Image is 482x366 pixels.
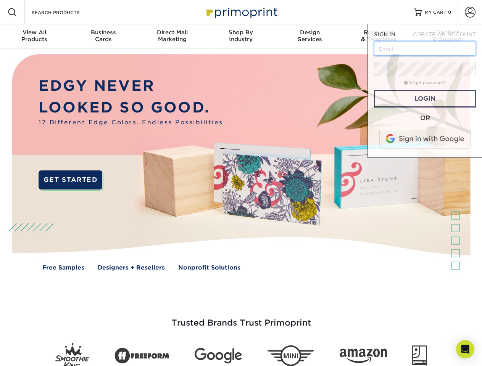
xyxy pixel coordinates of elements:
[31,8,105,17] input: SEARCH PRODUCTS.....
[39,75,226,97] p: EDGY NEVER
[98,263,165,272] a: Designers + Resellers
[206,29,275,43] div: Industry
[39,170,102,189] a: GET STARTED
[39,118,226,127] span: 17 Different Edge Colors. Endless Possibilities.
[276,29,344,43] div: Services
[276,29,344,36] span: Design
[425,9,447,16] span: MY CART
[69,24,137,49] a: BusinessCards
[138,24,206,49] a: Direct MailMarketing
[195,348,242,364] img: Google
[374,31,395,37] span: SIGN IN
[18,300,464,337] h3: Trusted Brands Trust Primoprint
[340,349,387,363] img: Amazon
[138,29,206,43] div: Marketing
[42,263,84,272] a: Free Samples
[456,340,474,358] div: Open Intercom Messenger
[276,24,344,49] a: DesignServices
[448,10,451,15] span: 0
[344,29,413,43] div: & Templates
[413,31,476,37] span: CREATE AN ACCOUNT
[206,24,275,49] a: Shop ByIndustry
[374,90,476,108] a: Login
[203,4,279,20] img: Primoprint
[39,97,226,119] p: LOOKED SO GOOD.
[374,114,476,123] div: OR
[374,41,476,56] input: Email
[69,29,137,43] div: Cards
[178,263,240,272] a: Nonprofit Solutions
[138,29,206,36] span: Direct Mail
[412,345,427,366] img: Goodwill
[344,24,413,49] a: Resources& Templates
[2,343,65,363] iframe: Google Customer Reviews
[404,80,446,85] a: forgot password?
[69,29,137,36] span: Business
[206,29,275,36] span: Shop By
[344,29,413,36] span: Resources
